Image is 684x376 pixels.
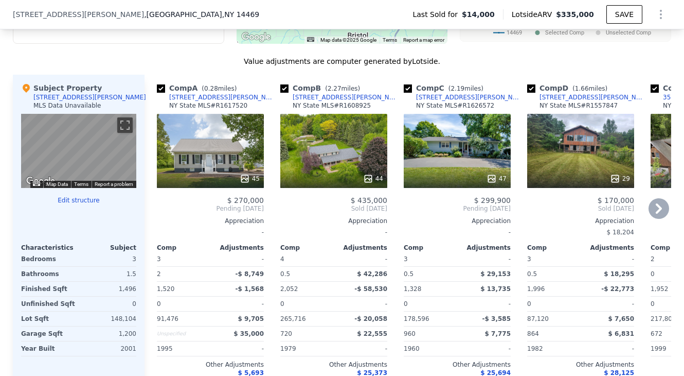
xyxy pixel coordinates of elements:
div: 29 [610,174,630,184]
span: $ 6,831 [608,330,634,337]
span: 178,596 [404,315,429,322]
span: 265,716 [280,315,306,322]
span: -$ 58,530 [354,285,387,293]
span: $ 35,000 [233,330,264,337]
span: 2 [651,255,655,263]
span: -$ 20,058 [354,315,387,322]
span: 1.66 [575,85,589,92]
div: - [459,297,511,311]
div: Characteristics [21,244,79,252]
div: - [336,341,387,356]
span: $ 18,295 [604,270,634,278]
span: 87,120 [527,315,549,322]
div: 1960 [404,341,455,356]
span: 91,476 [157,315,178,322]
span: $ 7,775 [485,330,511,337]
span: $335,000 [556,10,594,19]
div: [STREET_ADDRESS][PERSON_NAME] [33,93,146,101]
div: Garage Sqft [21,327,77,341]
div: Appreciation [157,217,264,225]
span: 672 [651,330,662,337]
div: 1995 [157,341,208,356]
div: Other Adjustments [404,361,511,369]
div: - [280,225,387,240]
div: Comp [404,244,457,252]
span: -$ 3,585 [482,315,511,322]
a: [STREET_ADDRESS][PERSON_NAME] [157,93,276,101]
span: , [GEOGRAPHIC_DATA] [144,9,259,20]
div: - [583,341,634,356]
span: 960 [404,330,416,337]
button: Show Options [651,4,671,25]
div: Adjustments [581,244,634,252]
img: Google [24,175,58,188]
span: 1,952 [651,285,668,293]
span: -$ 1,568 [236,285,264,293]
div: 47 [487,174,507,184]
div: 1,496 [81,282,136,296]
a: Report a map error [403,37,444,43]
div: Adjustments [457,244,511,252]
span: $ 22,555 [357,330,387,337]
span: -$ 22,773 [601,285,634,293]
text: 14469 [507,29,522,36]
div: NY State MLS # R1626572 [416,101,494,110]
span: 864 [527,330,539,337]
div: 3 [81,252,136,266]
div: Comp C [404,83,488,93]
a: Terms (opens in new tab) [383,37,397,43]
div: - [583,252,634,266]
button: Keyboard shortcuts [33,181,40,186]
span: $ 299,900 [474,196,511,204]
span: $ 9,705 [238,315,264,322]
button: SAVE [606,5,642,24]
div: 0.5 [404,267,455,281]
span: $ 435,000 [351,196,387,204]
span: $14,000 [462,9,495,20]
div: Year Built [21,341,77,356]
div: Bedrooms [21,252,77,266]
span: ( miles) [321,85,364,92]
div: - [212,297,264,311]
div: Finished Sqft [21,282,77,296]
span: 0.28 [204,85,218,92]
span: $ 18,204 [607,229,634,236]
span: $ 42,286 [357,270,387,278]
span: Lotside ARV [512,9,556,20]
span: 3 [157,255,161,263]
span: 0 [280,300,284,307]
div: Adjustments [210,244,264,252]
a: Terms (opens in new tab) [74,181,88,187]
div: NY State MLS # R1557847 [539,101,618,110]
span: Sold [DATE] [280,204,387,213]
div: Comp [280,244,334,252]
div: 2001 [81,341,136,356]
span: 3 [527,255,531,263]
button: Toggle fullscreen view [117,117,133,133]
span: $ 270,000 [227,196,264,204]
span: $ 7,650 [608,315,634,322]
span: Pending [DATE] [404,204,511,213]
div: 0.5 [280,267,332,281]
a: Report a problem [95,181,133,187]
span: 2.27 [328,85,341,92]
div: Map [21,114,136,188]
span: 0 [157,300,161,307]
span: ( miles) [568,85,611,92]
div: Appreciation [527,217,634,225]
div: 44 [363,174,383,184]
span: [STREET_ADDRESS][PERSON_NAME] [13,9,144,20]
span: 1,328 [404,285,421,293]
div: - [336,297,387,311]
span: 720 [280,330,292,337]
div: - [404,225,511,240]
div: 1982 [527,341,579,356]
div: - [583,297,634,311]
div: Appreciation [404,217,511,225]
span: Pending [DATE] [157,204,264,213]
div: 0 [81,297,136,311]
div: Subject Property [21,83,102,93]
div: Other Adjustments [527,361,634,369]
div: - [157,225,264,240]
span: 0 [404,300,408,307]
